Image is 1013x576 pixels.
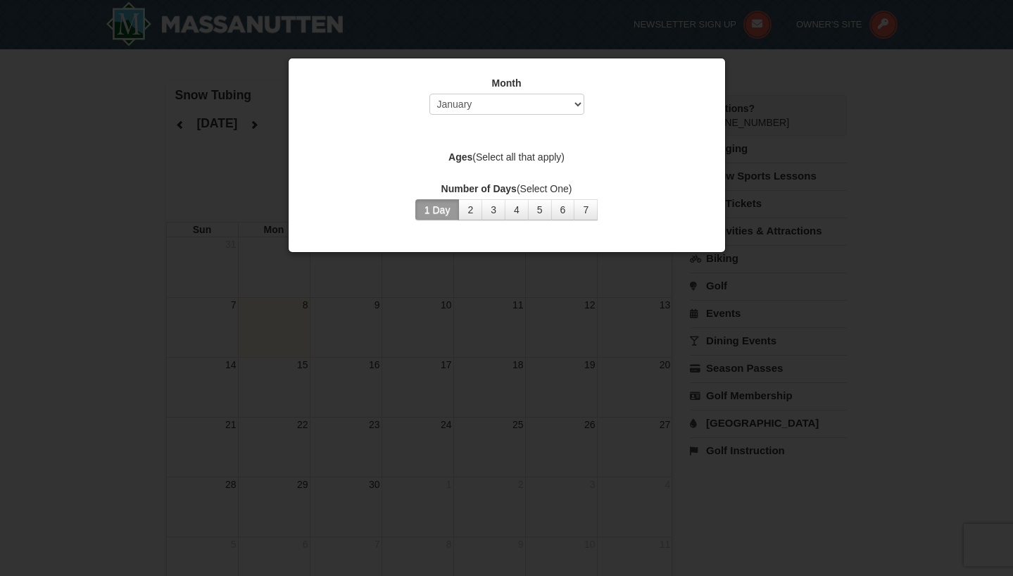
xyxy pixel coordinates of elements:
button: 4 [505,199,529,220]
button: 2 [458,199,482,220]
button: 1 Day [415,199,460,220]
button: 5 [528,199,552,220]
strong: Ages [448,151,472,163]
button: 3 [482,199,505,220]
button: 6 [551,199,575,220]
label: (Select One) [306,182,707,196]
strong: Number of Days [441,183,517,194]
label: (Select all that apply) [306,150,707,164]
strong: Month [492,77,522,89]
button: 7 [574,199,598,220]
